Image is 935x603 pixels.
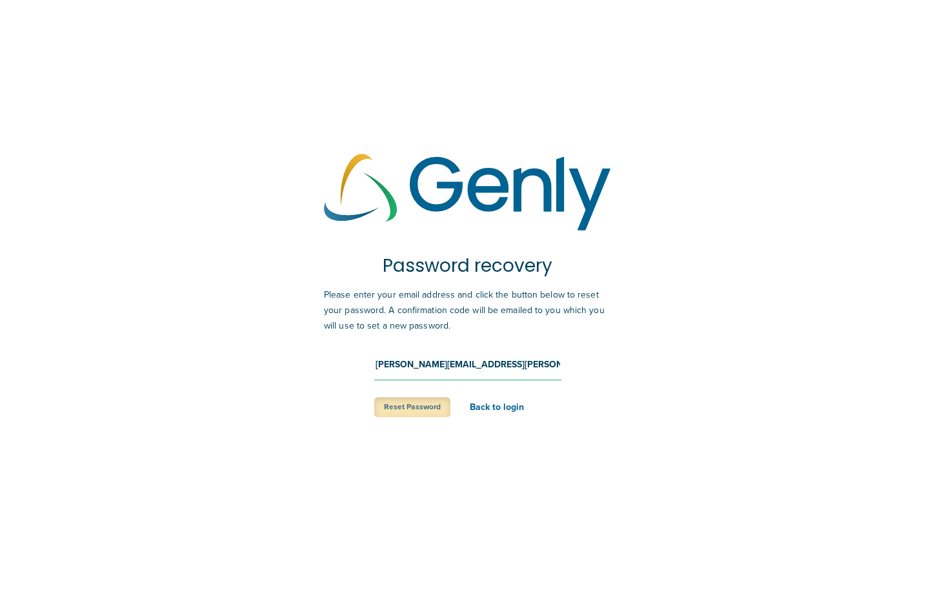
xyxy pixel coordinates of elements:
[324,287,611,334] p: Please enter your email address and click the button below to reset your password. A confirmation...
[374,349,561,380] input: Email address
[374,397,450,417] button: Reset Password
[324,154,611,231] img: Genly
[324,257,611,274] h1: Password recovery
[470,402,524,413] a: Back to login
